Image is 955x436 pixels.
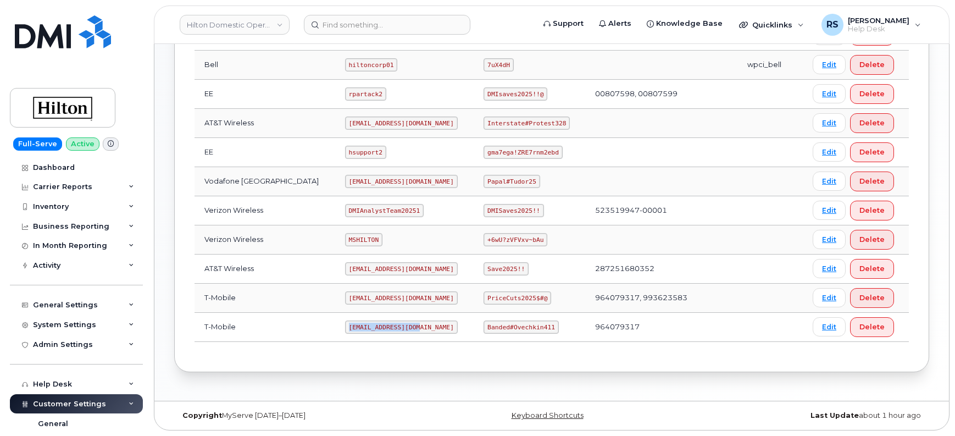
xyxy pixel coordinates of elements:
td: 523519947-00001 [585,196,737,225]
button: Delete [850,172,894,191]
code: DMIAnalystTeam20251 [345,204,424,217]
span: Delete [859,59,885,70]
span: Delete [859,147,885,157]
code: MSHILTON [345,233,382,246]
span: [PERSON_NAME] [848,16,909,25]
span: Support [553,18,584,29]
td: wpci_bell [737,51,803,80]
code: rpartack2 [345,87,386,101]
span: Help Desk [848,25,909,34]
td: 287251680352 [585,255,737,284]
span: Knowledge Base [656,18,723,29]
code: Save2025!! [484,262,529,275]
a: Edit [813,113,846,133]
div: about 1 hour ago [678,411,929,420]
code: DMISaves2025!! [484,204,543,217]
td: T-Mobile [195,313,335,342]
div: MyServe [DATE]–[DATE] [174,411,426,420]
span: Delete [859,263,885,274]
a: Edit [813,288,846,307]
code: PriceCuts2025$#@ [484,291,551,305]
td: Verizon Wireless [195,225,335,255]
strong: Copyright [182,411,222,420]
a: Hilton Domestic Operating Company Inc [180,15,290,35]
span: Delete [859,205,885,216]
td: Vodafone [GEOGRAPHIC_DATA] [195,167,335,196]
a: Support [536,13,591,35]
button: Delete [850,55,894,75]
span: Delete [859,89,885,99]
span: Delete [859,292,885,303]
span: Delete [859,176,885,186]
code: gma7ega!ZRE7rnm2ebd [484,146,562,159]
td: 964079317, 993623583 [585,284,737,313]
td: EE [195,80,335,109]
span: Delete [859,118,885,128]
a: Knowledge Base [639,13,730,35]
span: Alerts [608,18,631,29]
code: Papal#Tudor25 [484,175,540,188]
td: AT&T Wireless [195,255,335,284]
td: AT&T Wireless [195,109,335,138]
button: Delete [850,259,894,279]
td: EE [195,138,335,167]
span: Quicklinks [752,20,792,29]
a: Edit [813,201,846,220]
a: Edit [813,142,846,162]
a: Edit [813,172,846,191]
button: Delete [850,288,894,308]
code: Interstate#Protest328 [484,117,570,130]
code: [EMAIL_ADDRESS][DOMAIN_NAME] [345,291,458,305]
div: Quicklinks [731,14,812,36]
button: Delete [850,142,894,162]
td: 964079317 [585,313,737,342]
code: [EMAIL_ADDRESS][DOMAIN_NAME] [345,117,458,130]
button: Delete [850,201,894,220]
code: +6wU?zVFVxv~bAu [484,233,547,246]
a: Keyboard Shortcuts [512,411,584,420]
button: Delete [850,317,894,337]
td: Bell [195,51,335,80]
a: Edit [813,230,846,249]
code: 7uX4dH [484,58,513,71]
a: Edit [813,84,846,103]
td: 00807598, 00807599 [585,80,737,109]
input: Find something... [304,15,470,35]
span: Delete [859,322,885,332]
a: Edit [813,317,846,336]
code: [EMAIL_ADDRESS][DOMAIN_NAME] [345,321,458,334]
a: Edit [813,55,846,74]
span: Delete [859,234,885,245]
a: Alerts [591,13,639,35]
code: [EMAIL_ADDRESS][DOMAIN_NAME] [345,175,458,188]
button: Delete [850,84,894,104]
button: Delete [850,230,894,250]
div: Randy Sayres [814,14,929,36]
code: Banded#Ovechkin411 [484,321,558,334]
code: [EMAIL_ADDRESS][DOMAIN_NAME] [345,262,458,275]
td: Verizon Wireless [195,196,335,225]
code: hiltoncorp01 [345,58,397,71]
button: Delete [850,113,894,133]
code: DMIsaves2025!!@ [484,87,547,101]
td: T-Mobile [195,284,335,313]
span: RS [826,18,839,31]
strong: Last Update [810,411,859,420]
iframe: Messenger Launcher [907,388,947,428]
a: Edit [813,259,846,278]
code: hsupport2 [345,146,386,159]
